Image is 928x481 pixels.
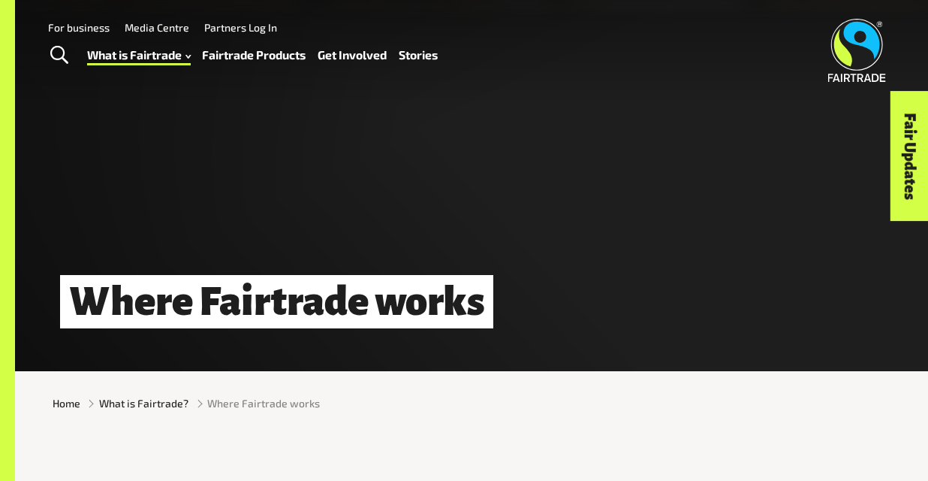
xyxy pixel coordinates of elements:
[60,275,493,328] h1: Where Fairtrade works
[399,44,438,65] a: Stories
[202,44,306,65] a: Fairtrade Products
[53,395,80,411] a: Home
[87,44,191,65] a: What is Fairtrade
[318,44,387,65] a: Get Involved
[204,21,277,34] a: Partners Log In
[125,21,189,34] a: Media Centre
[41,37,77,74] a: Toggle Search
[99,395,188,411] a: What is Fairtrade?
[207,395,320,411] span: Where Fairtrade works
[48,21,110,34] a: For business
[828,19,886,82] img: Fairtrade Australia New Zealand logo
